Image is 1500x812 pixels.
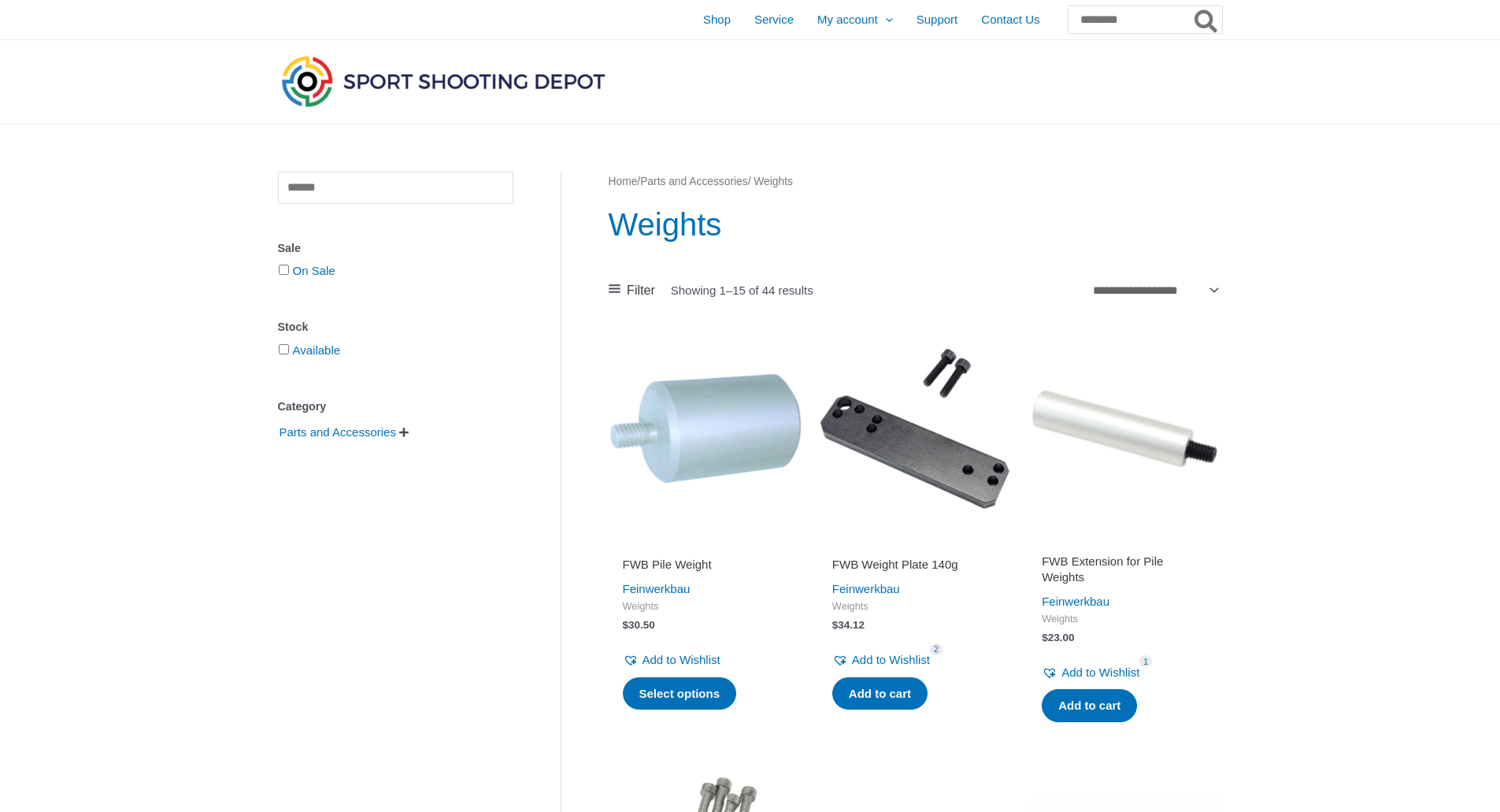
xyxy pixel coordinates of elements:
[278,316,513,339] div: Stock
[623,619,629,631] span: $
[278,425,398,438] a: Parts and Accessories
[399,427,409,438] span: 
[278,237,513,260] div: Sale
[832,535,998,554] iframe: Customer reviews powered by Trustpilot
[1087,278,1222,302] select: Shop order
[279,265,289,275] input: On Sale
[930,643,943,655] span: 2
[832,649,930,671] a: Add to Wishlist
[832,582,900,595] a: Feinwerkbau
[832,557,998,578] a: FWB Weight Plate 140g
[1042,632,1074,643] bdi: 23.00
[832,600,998,614] span: Weights
[1028,332,1221,525] img: FWB Extension for Pile Weights
[278,395,513,418] div: Category
[623,600,788,614] span: Weights
[832,619,839,631] span: $
[852,653,930,666] span: Add to Wishlist
[671,284,813,296] p: Showing 1–15 of 44 results
[1061,666,1139,679] span: Add to Wishlist
[832,557,998,573] h2: FWB Weight Plate 140g
[623,582,691,595] a: Feinwerkbau
[1042,554,1207,584] h2: FWB Extension for Pile Weights
[293,264,335,277] a: On Sale
[609,279,655,302] a: Filter
[818,332,1012,525] img: FWB Weight Plate 140g
[1042,613,1207,626] span: Weights
[293,343,341,357] a: Available
[1042,689,1137,722] a: Add to cart: “FWB Extension for Pile Weights”
[278,52,609,110] img: Sport Shooting Depot
[640,176,748,187] a: Parts and Accessories
[279,344,289,354] input: Available
[278,419,398,446] span: Parts and Accessories
[1042,535,1207,554] iframe: Customer reviews powered by Trustpilot
[832,677,928,710] a: Add to cart: “FWB Weight Plate 140g”
[643,653,720,666] span: Add to Wishlist
[609,332,802,525] img: FWB Pile Weight
[1042,632,1048,643] span: $
[1191,6,1222,33] button: Search
[609,176,638,187] a: Home
[623,535,788,554] iframe: Customer reviews powered by Trustpilot
[623,619,655,631] bdi: 30.50
[832,619,865,631] bdi: 34.12
[1042,595,1109,608] a: Feinwerkbau
[627,279,655,302] span: Filter
[1139,655,1152,667] span: 1
[623,557,788,578] a: FWB Pile Weight
[609,202,1222,247] h1: Weights
[1042,662,1139,684] a: Add to Wishlist
[1042,554,1207,591] a: FWB Extension for Pile Weights
[623,557,788,573] h2: FWB Pile Weight
[609,172,1222,192] nav: Breadcrumb
[623,649,720,671] a: Add to Wishlist
[623,677,737,710] a: Select options for “FWB Pile Weight”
